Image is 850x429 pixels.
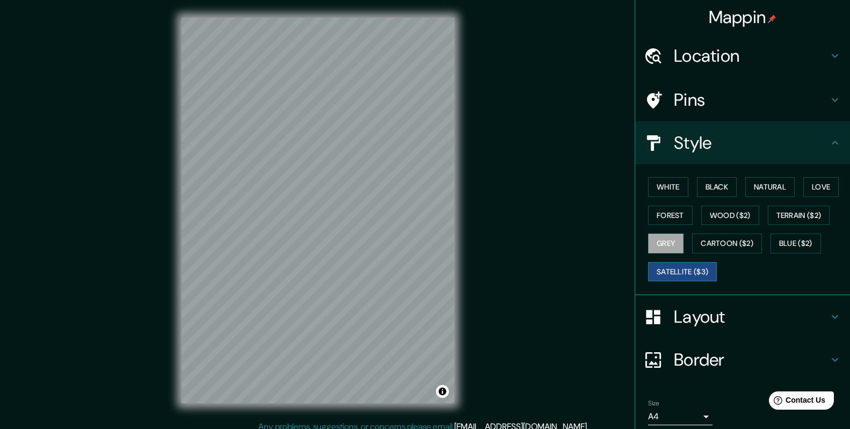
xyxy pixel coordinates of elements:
[648,234,684,253] button: Grey
[648,399,659,408] label: Size
[768,206,830,226] button: Terrain ($2)
[697,177,737,197] button: Black
[648,408,713,425] div: A4
[674,89,829,111] h4: Pins
[648,262,717,282] button: Satellite ($3)
[709,6,777,28] h4: Mappin
[692,234,762,253] button: Cartoon ($2)
[674,132,829,154] h4: Style
[701,206,759,226] button: Wood ($2)
[745,177,795,197] button: Natural
[635,295,850,338] div: Layout
[436,385,449,398] button: Toggle attribution
[674,306,829,328] h4: Layout
[635,78,850,121] div: Pins
[674,45,829,67] h4: Location
[648,177,688,197] button: White
[635,34,850,77] div: Location
[754,387,838,417] iframe: Help widget launcher
[674,349,829,370] h4: Border
[768,14,776,23] img: pin-icon.png
[648,206,693,226] button: Forest
[635,338,850,381] div: Border
[803,177,839,197] button: Love
[181,18,454,403] canvas: Map
[771,234,821,253] button: Blue ($2)
[635,121,850,164] div: Style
